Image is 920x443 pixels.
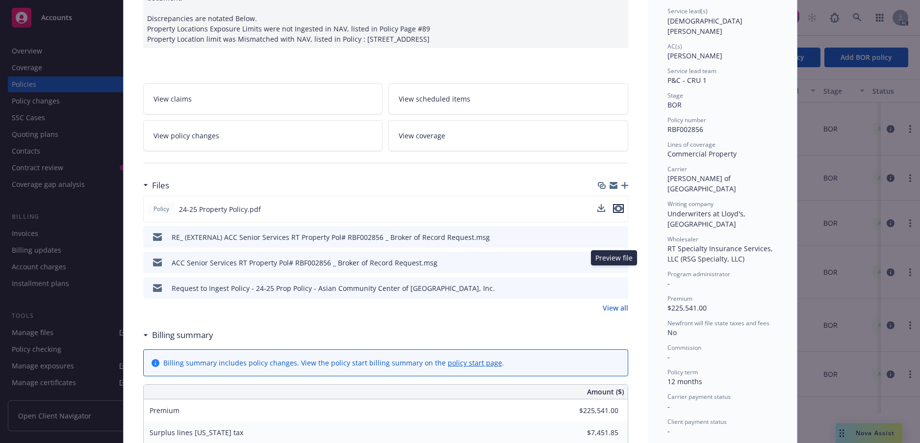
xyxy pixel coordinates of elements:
span: Carrier [667,165,687,173]
span: BOR [667,100,682,109]
button: download file [600,232,608,242]
button: download file [597,204,605,212]
span: [DEMOGRAPHIC_DATA][PERSON_NAME] [667,16,742,36]
button: preview file [615,283,624,293]
span: Newfront will file state taxes and fees [667,319,769,327]
a: View all [603,303,628,313]
button: download file [597,204,605,214]
div: RE_ (EXTERNAL) ACC Senior Services RT Property Pol# RBF002856 _ Broker of Record Request.msg [172,232,490,242]
span: View scheduled items [399,94,470,104]
span: View coverage [399,130,445,141]
span: [PERSON_NAME] [667,51,722,60]
span: Policy [152,205,171,213]
input: 0.00 [561,403,624,418]
span: Writing company [667,200,714,208]
span: RBF002856 [667,125,703,134]
a: View scheduled items [388,83,628,114]
span: 12 months [667,377,702,386]
div: Billing summary includes policy changes. View the policy start billing summary on the . [163,358,504,368]
input: 0.00 [561,425,624,440]
div: Files [143,179,169,192]
span: Wholesaler [667,235,698,243]
span: View claims [153,94,192,104]
span: - [667,279,670,288]
span: - [667,352,670,362]
span: Underwriters at Lloyd's, [GEOGRAPHIC_DATA] [667,209,747,229]
span: Policy term [667,368,698,376]
a: View claims [143,83,383,114]
button: preview file [613,204,624,214]
span: AC(s) [667,42,682,51]
span: 24-25 Property Policy.pdf [179,204,261,214]
span: P&C - CRU 1 [667,76,707,85]
a: policy start page [448,358,502,367]
span: Stage [667,91,683,100]
button: download file [600,283,608,293]
span: $225,541.00 [667,303,707,313]
span: Commission [667,343,701,352]
div: Commercial Property [667,149,777,159]
span: View policy changes [153,130,219,141]
button: preview file [615,232,624,242]
span: - [667,426,670,436]
span: Amount ($) [587,387,624,397]
span: Lines of coverage [667,140,716,149]
span: Service lead team [667,67,716,75]
h3: Billing summary [152,329,213,341]
span: Surplus lines [US_STATE] tax [150,428,243,437]
div: Request to Ingest Policy - 24-25 Prop Policy - Asian Community Center of [GEOGRAPHIC_DATA], Inc. [172,283,495,293]
span: Premium [150,406,179,415]
span: - [667,402,670,411]
h3: Files [152,179,169,192]
span: Premium [667,294,692,303]
span: RT Specialty Insurance Services, LLC (RSG Specialty, LLC) [667,244,775,263]
div: ACC Senior Services RT Property Pol# RBF002856 _ Broker of Record Request.msg [172,258,437,268]
span: Program administrator [667,270,730,278]
span: [PERSON_NAME] of [GEOGRAPHIC_DATA] [667,174,736,193]
button: preview file [613,204,624,213]
span: No [667,328,677,337]
span: Service lead(s) [667,7,708,15]
span: Client payment status [667,417,727,426]
a: View policy changes [143,120,383,151]
a: View coverage [388,120,628,151]
span: Carrier payment status [667,392,731,401]
span: Policy number [667,116,706,124]
div: Billing summary [143,329,213,341]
